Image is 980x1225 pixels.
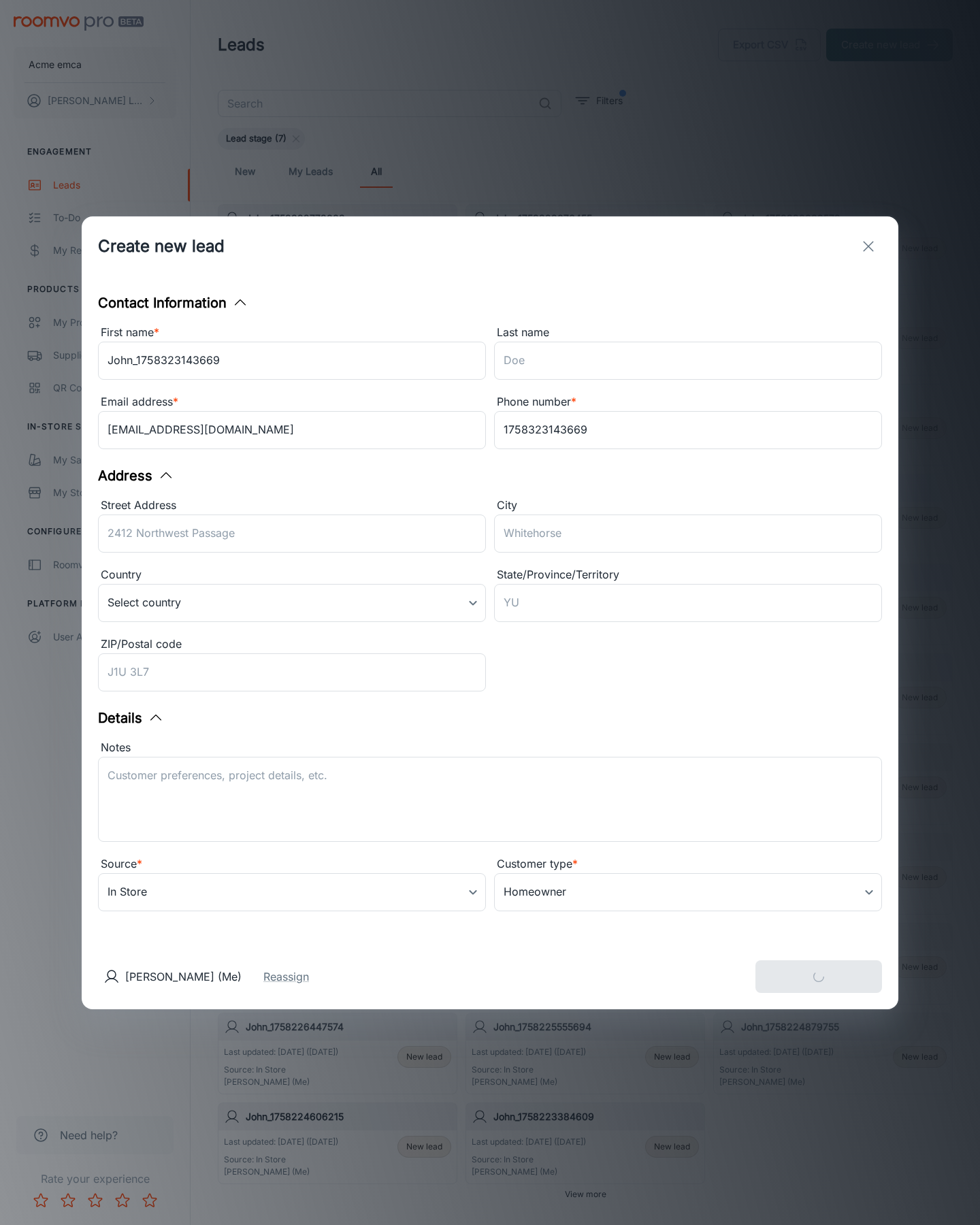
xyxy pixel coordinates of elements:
[263,968,309,985] button: Reassign
[98,342,486,380] input: John
[98,584,486,622] div: Select country
[494,873,882,911] div: Homeowner
[98,566,486,584] div: Country
[494,855,882,873] div: Customer type
[98,465,174,486] button: Address
[98,293,248,313] button: Contact Information
[494,497,882,514] div: City
[98,636,486,653] div: ZIP/Postal code
[98,873,486,911] div: In Store
[494,566,882,584] div: State/Province/Territory
[98,708,164,728] button: Details
[494,514,882,553] input: Whitehorse
[98,653,486,691] input: J1U 3L7
[494,411,882,449] input: +1 439-123-4567
[98,411,486,449] input: myname@example.com
[125,968,242,985] p: [PERSON_NAME] (Me)
[98,514,486,553] input: 2412 Northwest Passage
[494,393,882,411] div: Phone number
[494,324,882,342] div: Last name
[855,233,882,260] button: exit
[98,855,486,873] div: Source
[98,324,486,342] div: First name
[98,739,882,757] div: Notes
[98,393,486,411] div: Email address
[494,342,882,380] input: Doe
[98,497,486,514] div: Street Address
[98,234,225,259] h1: Create new lead
[494,584,882,622] input: YU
